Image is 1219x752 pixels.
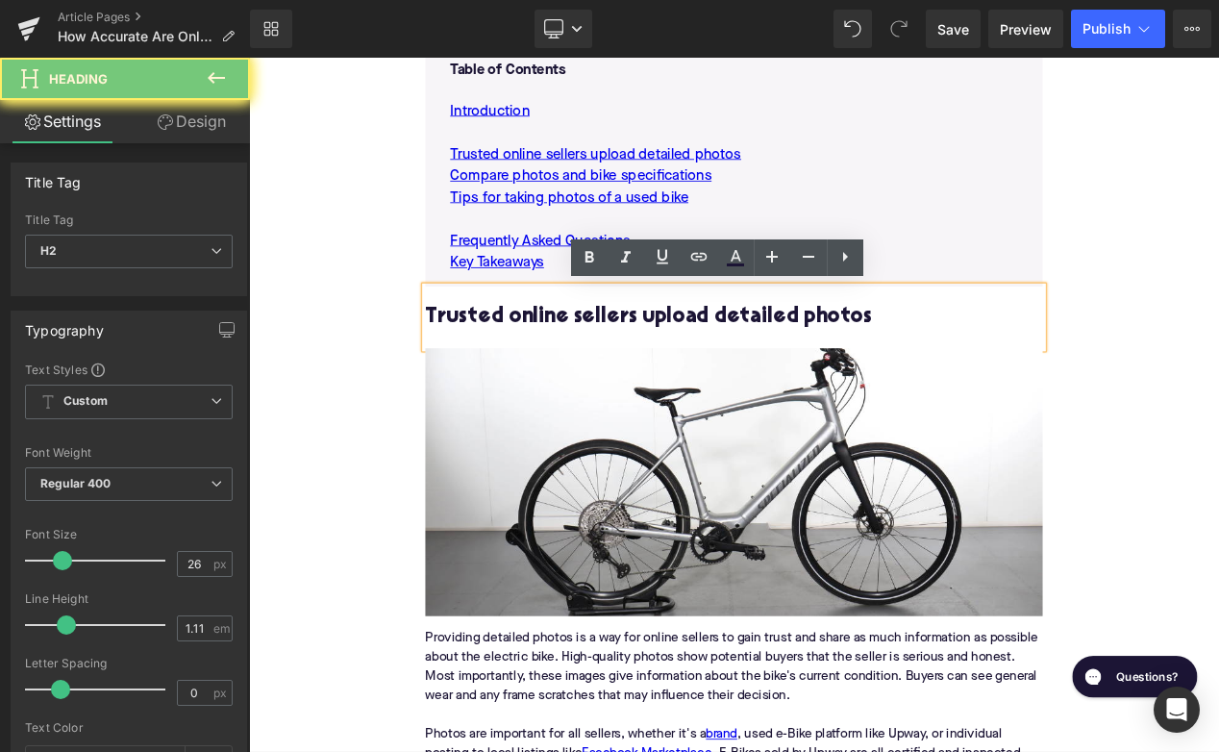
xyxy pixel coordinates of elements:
[1000,19,1052,39] span: Preview
[1154,687,1200,733] div: Open Intercom Messenger
[880,10,918,48] button: Redo
[25,446,233,460] div: Font Weight
[40,243,57,258] b: H2
[1071,10,1165,48] button: Publish
[211,348,952,669] img: Upway New York City UpCenter
[241,6,380,23] font: Table of Contents
[25,163,82,190] div: Title Tag
[250,10,292,48] a: New Library
[25,213,233,227] div: Title Tag
[241,129,555,155] a: Compare photos and bike specifications
[25,592,233,606] div: Line Height
[58,29,213,44] span: How Accurate Are Online Descriptions and Photos of Refurbished E-Bikes?
[213,622,230,635] span: em
[213,558,230,570] span: px
[58,10,250,25] a: Article Pages
[833,10,872,48] button: Undo
[129,100,254,143] a: Design
[211,297,952,325] h2: Trusted online sellers upload detailed photos
[25,721,233,735] div: Text Color
[1173,10,1211,48] button: More
[937,19,969,39] span: Save
[241,103,590,129] a: Trusted online sellers upload detailed photos
[241,51,336,77] a: Introduction
[40,476,112,490] b: Regular 400
[1082,21,1131,37] span: Publish
[241,155,527,181] a: Tips for taking photos of a used bike
[241,207,458,233] a: Frequently Asked Questions
[25,657,233,670] div: Letter Spacing
[25,312,104,338] div: Typography
[25,528,233,541] div: Font Size
[241,233,354,259] a: Key Takeaways
[988,10,1063,48] a: Preview
[25,362,233,377] div: Text Styles
[49,71,108,87] span: Heading
[213,687,230,699] span: px
[63,393,108,410] b: Custom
